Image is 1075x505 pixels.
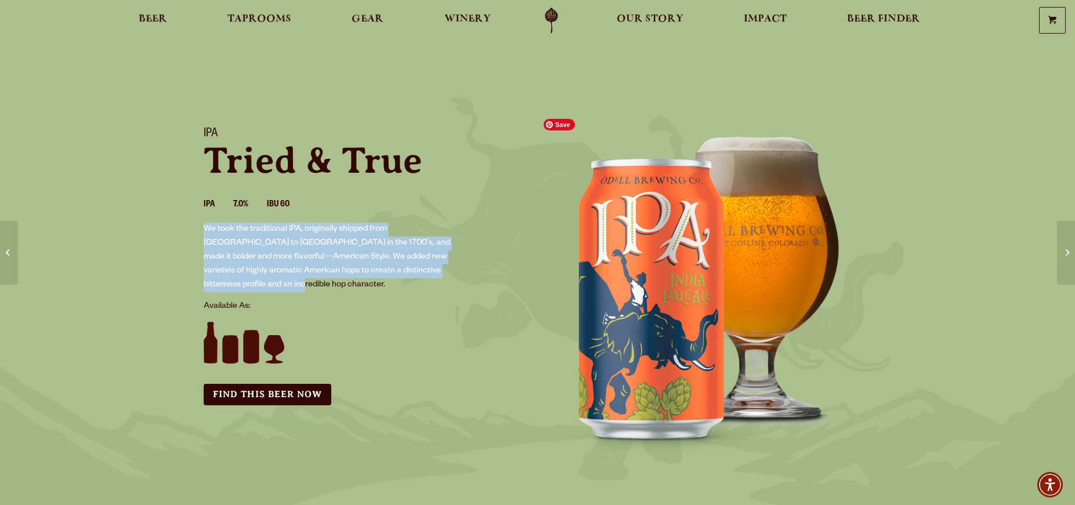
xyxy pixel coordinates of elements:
[204,198,233,213] li: IPA
[544,119,575,130] span: Save
[131,8,175,34] a: Beer
[538,113,886,461] img: IPA can and glass
[204,300,524,314] p: Available As:
[204,142,524,179] p: Tried & True
[344,8,391,34] a: Gear
[139,14,167,24] span: Beer
[847,14,920,24] span: Beer Finder
[609,8,691,34] a: Our Story
[839,8,928,34] a: Beer Finder
[736,8,794,34] a: Impact
[220,8,299,34] a: Taprooms
[267,198,308,213] li: IBU 60
[204,127,524,142] h1: IPA
[617,14,683,24] span: Our Story
[233,198,267,213] li: 7.0%
[444,14,491,24] span: Winery
[530,8,573,34] a: Odell Home
[437,8,498,34] a: Winery
[227,14,291,24] span: Taprooms
[204,384,331,405] a: Find this Beer Now
[1037,472,1063,497] div: Accessibility Menu
[204,223,460,292] p: We took the traditional IPA, originally shipped from [GEOGRAPHIC_DATA] to [GEOGRAPHIC_DATA] in th...
[352,14,383,24] span: Gear
[744,14,787,24] span: Impact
